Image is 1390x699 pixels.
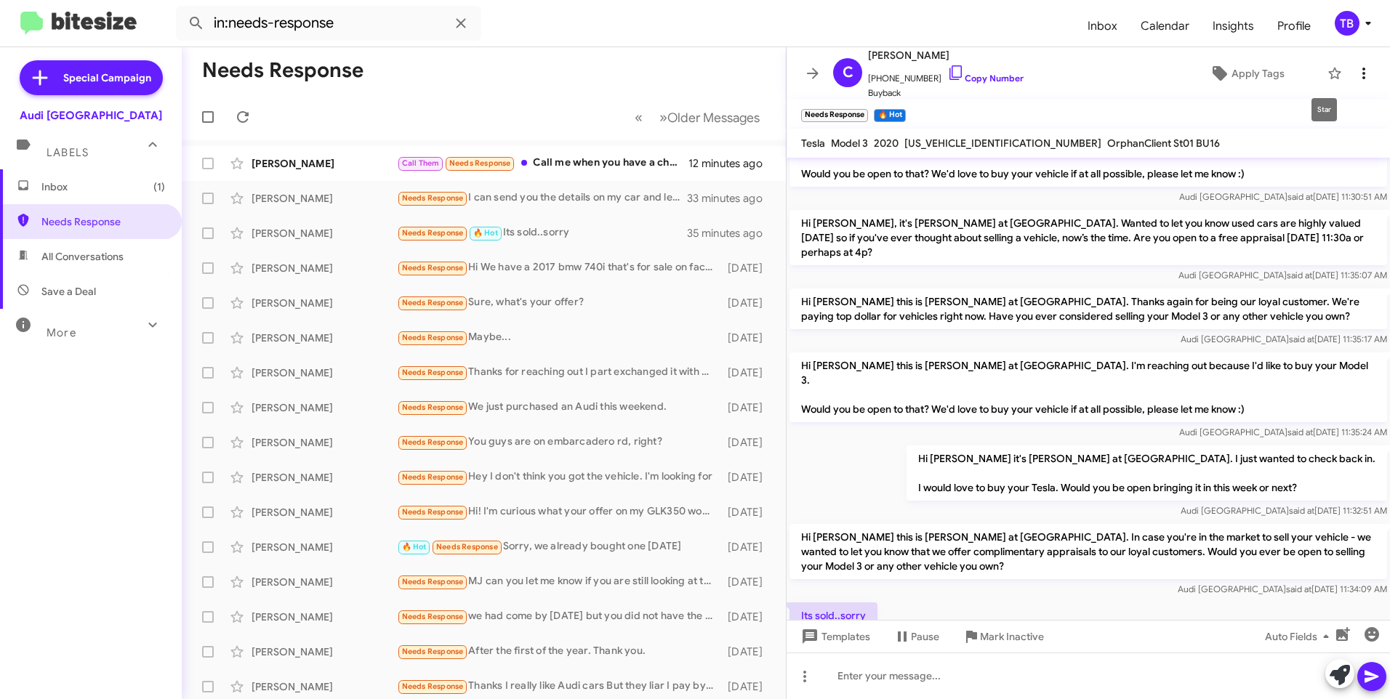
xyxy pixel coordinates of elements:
div: Sure, what's your offer? [397,294,721,311]
span: said at [1289,505,1314,516]
div: [PERSON_NAME] [252,610,397,624]
span: said at [1289,334,1314,344]
span: Audi [GEOGRAPHIC_DATA] [DATE] 11:35:07 AM [1178,270,1387,280]
input: Search [176,6,481,41]
a: Special Campaign [20,60,163,95]
span: 🔥 Hot [402,542,427,551]
p: Hi [PERSON_NAME] it's [PERSON_NAME] at [GEOGRAPHIC_DATA]. I just wanted to check back in. I would... [907,445,1387,501]
div: [DATE] [721,400,774,415]
a: Calendar [1129,5,1201,47]
span: « [635,108,643,126]
div: You guys are on embarcadero rd, right? [397,434,721,450]
div: [DATE] [721,540,774,554]
span: said at [1287,427,1313,437]
div: Hi We have a 2017 bmw 740i that's for sale on facebook market right now My husbands number is [PH... [397,259,721,276]
span: More [47,326,76,339]
div: [DATE] [721,505,774,520]
h1: Needs Response [202,59,363,82]
div: [PERSON_NAME] [252,540,397,554]
div: [PERSON_NAME] [252,296,397,310]
nav: Page navigation example [627,102,768,132]
div: [PERSON_NAME] [252,226,397,241]
div: [PERSON_NAME] [252,331,397,345]
div: Maybe... [397,329,721,346]
div: [PERSON_NAME] [252,400,397,415]
p: Hi [PERSON_NAME], it's [PERSON_NAME] at [GEOGRAPHIC_DATA]. Wanted to let you know used cars are h... [790,210,1387,265]
span: Older Messages [667,110,760,126]
span: said at [1287,270,1312,280]
div: [DATE] [721,610,774,624]
a: Insights [1201,5,1266,47]
span: said at [1287,191,1313,202]
span: Needs Response [41,214,165,229]
span: Special Campaign [63,70,151,85]
div: [PERSON_NAME] [252,645,397,659]
span: (1) [153,179,165,194]
div: [DATE] [721,575,774,589]
div: We just purchased an Audi this weekend. [397,399,721,416]
p: Hi [PERSON_NAME] this is [PERSON_NAME] at [GEOGRAPHIC_DATA]. Thanks again for being our loyal cus... [790,288,1387,329]
span: C [843,61,853,84]
div: MJ can you let me know if you are still looking at this particular car? [397,573,721,590]
div: [PERSON_NAME] [252,679,397,694]
span: All Conversations [41,249,124,264]
small: Needs Response [801,109,868,122]
div: Thanks for reaching out I part exchanged it with Porsche Marin [397,364,721,381]
span: Mark Inactive [980,623,1044,650]
div: Hi! I'm curious what your offer on my GLK350 would be? Happy holidays to you! [397,504,721,520]
div: [DATE] [721,679,774,694]
div: Its sold..sorry [397,225,687,241]
div: [PERSON_NAME] [252,261,397,275]
span: Needs Response [449,158,511,168]
div: [DATE] [721,296,774,310]
span: [PERSON_NAME] [868,47,1024,64]
span: Audi [GEOGRAPHIC_DATA] [DATE] 11:35:24 AM [1179,427,1387,437]
span: Needs Response [402,333,464,342]
span: Call Them [402,158,440,168]
button: Pause [882,623,951,650]
div: [DATE] [721,435,774,450]
div: Hey I don't think you got the vehicle. I'm looking for [397,469,721,485]
span: OrphanClient St01 BU16 [1107,137,1220,150]
span: 🔥 Hot [473,228,498,238]
span: Apply Tags [1232,60,1285,86]
span: Needs Response [402,193,464,203]
span: [PHONE_NUMBER] [868,64,1024,86]
span: Audi [GEOGRAPHIC_DATA] [DATE] 11:32:51 AM [1181,505,1387,516]
span: Needs Response [402,612,464,621]
button: Mark Inactive [951,623,1056,650]
span: Needs Response [402,228,464,238]
div: [PERSON_NAME] [252,470,397,485]
div: Audi [GEOGRAPHIC_DATA] [20,108,162,123]
span: Needs Response [402,577,464,586]
button: Previous [626,102,651,132]
div: I can send you the details on my car and let me know what you're thinking. I'm not opposed to sel... [397,190,687,206]
small: 🔥 Hot [874,109,905,122]
button: Templates [787,623,882,650]
div: Thanks I really like Audi cars But they liar I pay by USD. But they give me spare tire Made in [G... [397,678,721,695]
div: [DATE] [721,365,774,380]
div: [PERSON_NAME] [252,575,397,589]
span: Needs Response [436,542,498,551]
span: Needs Response [402,298,464,307]
p: Its sold..sorry [790,602,877,629]
span: Tesla [801,137,825,150]
span: Audi [GEOGRAPHIC_DATA] [DATE] 11:30:51 AM [1179,191,1387,202]
div: [DATE] [721,331,774,345]
button: Auto Fields [1253,623,1346,650]
span: Model 3 [831,137,868,150]
span: Labels [47,146,89,159]
span: Inbox [41,179,165,194]
span: Needs Response [402,368,464,377]
div: [PERSON_NAME] [252,435,397,450]
a: Profile [1266,5,1322,47]
span: Audi [GEOGRAPHIC_DATA] [DATE] 11:34:09 AM [1178,583,1387,594]
div: [DATE] [721,261,774,275]
span: Needs Response [402,472,464,482]
div: 35 minutes ago [687,226,774,241]
span: Auto Fields [1265,623,1335,650]
span: said at [1286,583,1311,594]
span: Needs Response [402,647,464,656]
